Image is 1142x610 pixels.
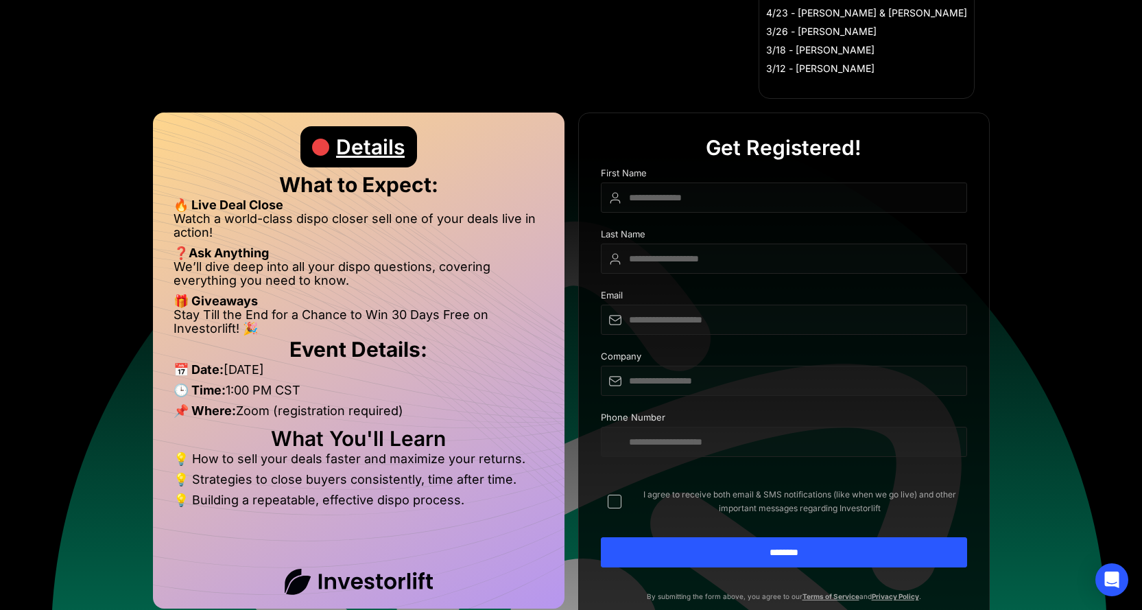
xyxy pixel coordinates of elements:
[174,432,544,445] h2: What You'll Learn
[601,168,967,589] form: DIspo Day Main Form
[174,294,258,308] strong: 🎁 Giveaways
[174,493,544,507] li: 💡 Building a repeatable, effective dispo process.
[601,412,967,427] div: Phone Number
[174,198,283,212] strong: 🔥 Live Deal Close
[174,363,544,384] li: [DATE]
[174,404,544,425] li: Zoom (registration required)
[174,212,544,246] li: Watch a world-class dispo closer sell one of your deals live in action!
[601,290,967,305] div: Email
[174,384,544,404] li: 1:00 PM CST
[1095,563,1128,596] div: Open Intercom Messenger
[601,229,967,244] div: Last Name
[174,362,224,377] strong: 📅 Date:
[632,488,967,515] span: I agree to receive both email & SMS notifications (like when we go live) and other important mess...
[279,172,438,197] strong: What to Expect:
[174,260,544,294] li: We’ll dive deep into all your dispo questions, covering everything you need to know.
[174,246,269,260] strong: ❓Ask Anything
[174,473,544,493] li: 💡 Strategies to close buyers consistently, time after time.
[174,452,544,473] li: 💡 How to sell your deals faster and maximize your returns.
[174,403,236,418] strong: 📌 Where:
[174,308,544,336] li: Stay Till the End for a Chance to Win 30 Days Free on Investorlift! 🎉
[174,383,226,397] strong: 🕒 Time:
[802,592,859,600] a: Terms of Service
[706,127,861,168] div: Get Registered!
[289,337,427,362] strong: Event Details:
[601,351,967,366] div: Company
[601,589,967,603] p: By submitting the form above, you agree to our and .
[601,168,967,183] div: First Name
[336,126,405,167] div: Details
[872,592,919,600] a: Privacy Policy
